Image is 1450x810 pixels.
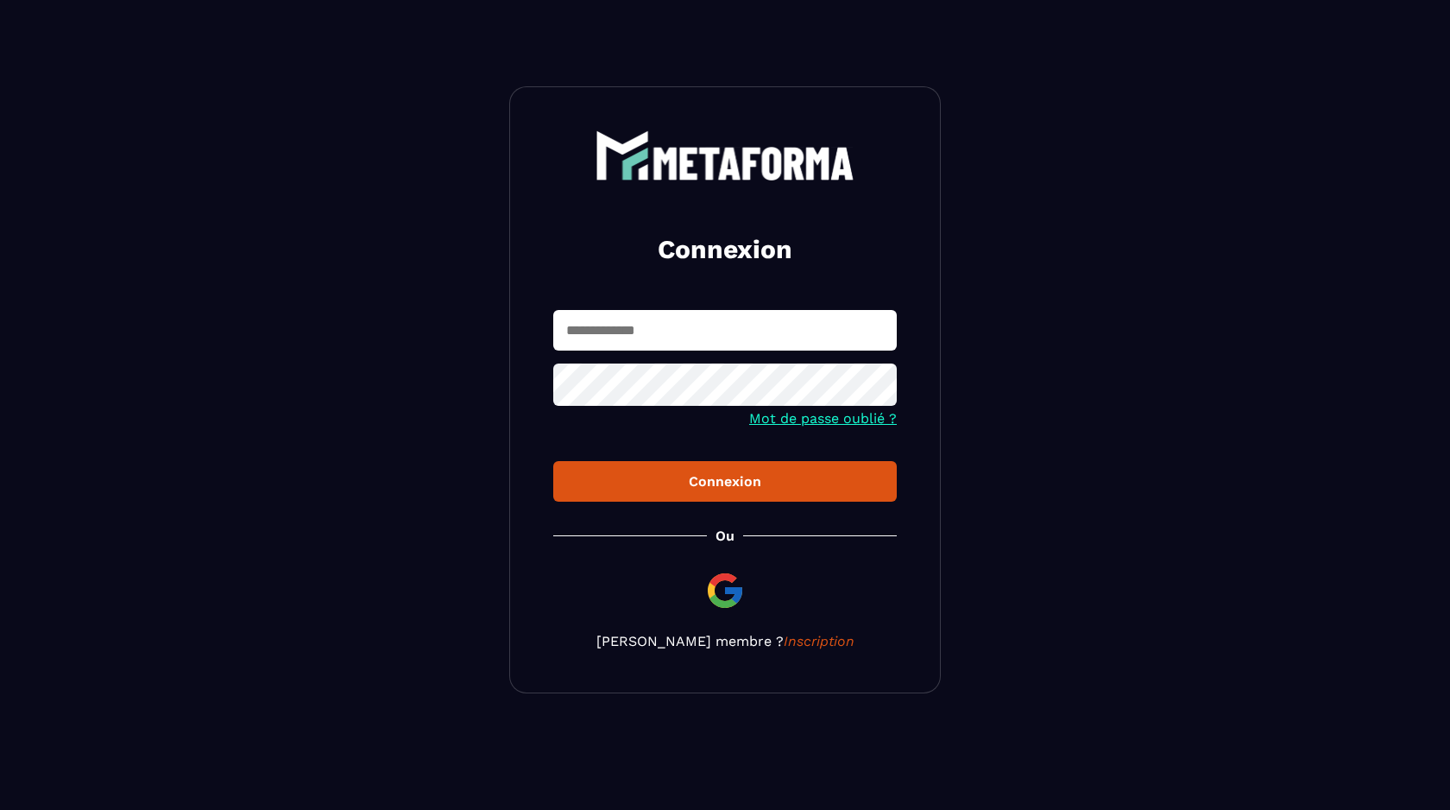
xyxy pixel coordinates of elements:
[574,232,876,267] h2: Connexion
[553,461,897,502] button: Connexion
[567,473,883,490] div: Connexion
[749,410,897,427] a: Mot de passe oublié ?
[784,633,854,649] a: Inscription
[596,130,854,180] img: logo
[553,633,897,649] p: [PERSON_NAME] membre ?
[553,130,897,180] a: logo
[716,528,734,544] p: Ou
[704,570,746,611] img: google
